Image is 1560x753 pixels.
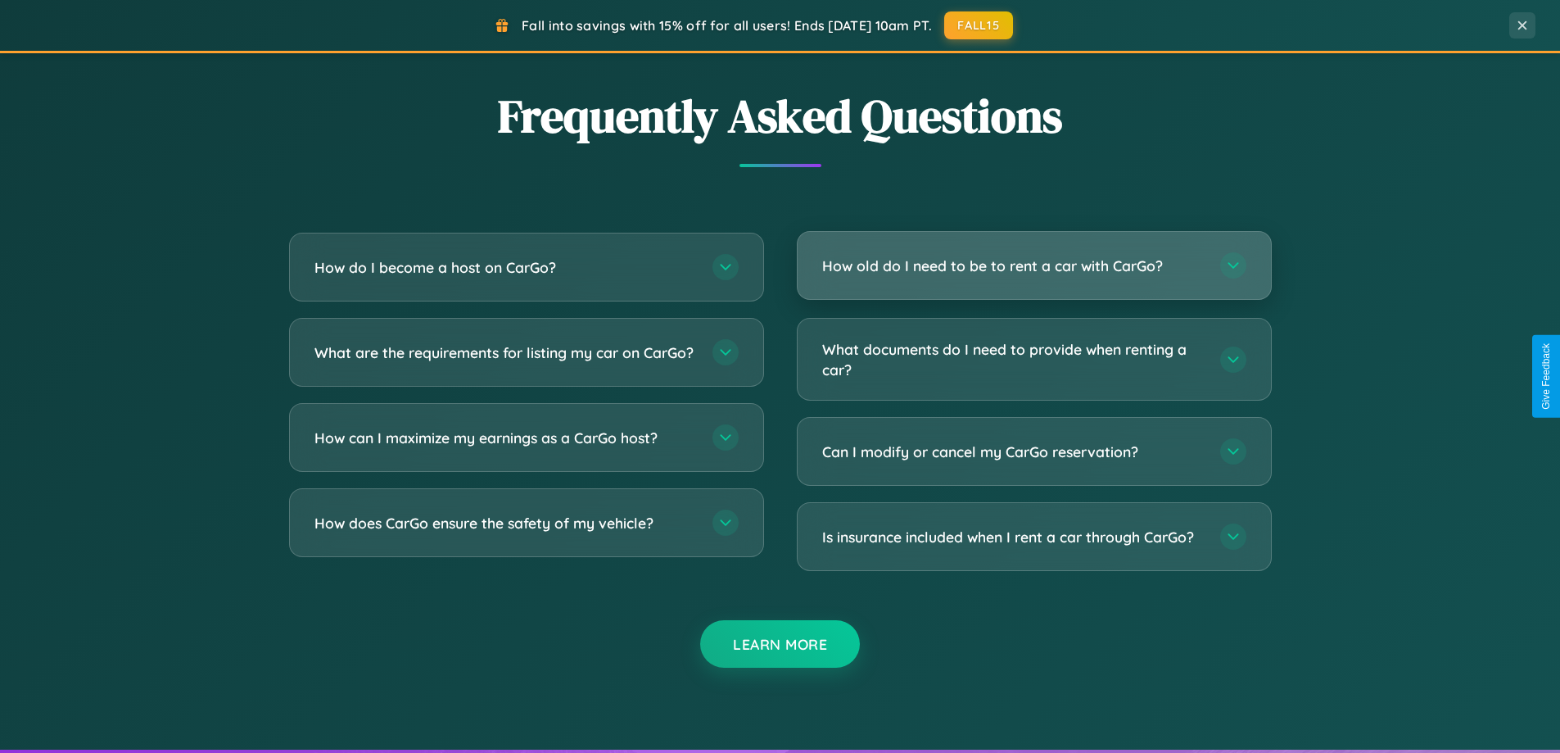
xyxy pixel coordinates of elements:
button: Learn More [700,620,860,668]
h3: Can I modify or cancel my CarGo reservation? [822,442,1204,462]
span: Fall into savings with 15% off for all users! Ends [DATE] 10am PT. [522,17,932,34]
h3: What documents do I need to provide when renting a car? [822,339,1204,379]
h3: How do I become a host on CarGo? [314,257,696,278]
h3: How can I maximize my earnings as a CarGo host? [314,428,696,448]
h2: Frequently Asked Questions [289,84,1272,147]
h3: How old do I need to be to rent a car with CarGo? [822,256,1204,276]
h3: How does CarGo ensure the safety of my vehicle? [314,513,696,533]
h3: What are the requirements for listing my car on CarGo? [314,342,696,363]
button: FALL15 [944,11,1013,39]
div: Give Feedback [1540,343,1552,410]
h3: Is insurance included when I rent a car through CarGo? [822,527,1204,547]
